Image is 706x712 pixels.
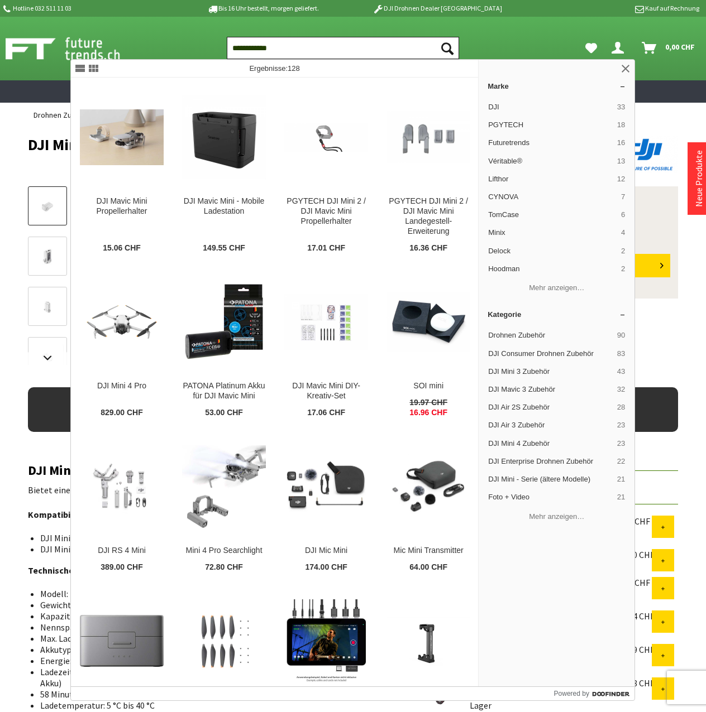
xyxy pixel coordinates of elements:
[305,562,347,573] span: 174.00 CHF
[284,123,368,151] img: PGYTECH DJI Mini 2 / DJI Mavic Mini Propellerhalter
[488,174,613,184] span: Lifthor
[617,138,625,148] span: 16
[488,384,613,395] span: DJI Mavic 3 Zubehör
[40,666,396,689] li: Ladezeit: 70 Minuten (mit dem DJI 30W USB-C Ladegerät und am Fluggerät montiertem Akku)
[436,37,459,59] button: Suchen
[34,110,92,120] span: Drohnen Zubehör
[409,408,447,418] span: 16.96 CHF
[488,456,613,466] span: DJI Enterprise Drohnen Zubehör
[275,263,377,427] a: DJI Mavic Mini DIY-Kreativ-Set DJI Mavic Mini DIY-Kreativ-Set 17.06 CHF
[31,194,64,219] img: Vorschau: DJI Mini 4 Pro intelligenter Flugakku
[28,565,100,576] strong: Technische Daten
[28,509,88,520] strong: Kompatibilität
[621,210,625,220] span: 6
[479,78,635,95] a: Marke
[71,263,173,427] a: DJI Mini 4 Pro DJI Mini 4 Pro 829.00 CHF
[617,330,625,340] span: 90
[617,420,625,430] span: 23
[80,280,164,364] img: DJI Mini 4 Pro
[488,120,613,130] span: PGYTECH
[409,562,447,573] span: 64.00 CHF
[205,408,243,418] span: 53.00 CHF
[524,2,699,15] p: Kauf auf Rechnung
[617,492,625,502] span: 21
[387,111,470,163] img: PGYTECH DJI Mini 2 / DJI Mavic Mini Landegestell-Erweiterung
[182,381,266,401] div: PATONA Platinum Akku für DJI Mavic Mini
[488,246,617,256] span: Delock
[488,474,613,484] span: DJI Mini - Serie (ältere Modelle)
[182,608,266,675] img: DJI Mini 3 Propeller
[617,384,625,395] span: 32
[479,306,635,323] a: Kategorie
[665,38,695,56] span: 0,00 CHF
[387,617,470,666] img: PGYTECH Telefonhalterung "Mini"
[580,37,603,59] a: Meine Favoriten
[28,484,389,495] span: Bietet eine max. Flugzeit von 34 Minuten*, sodass du sorgenfrei fliegen und aufnehmen kannst.
[621,264,625,274] span: 2
[387,381,470,391] div: SOI mini
[275,78,377,262] a: PGYTECH DJI Mini 2 / DJI Mavic Mini Propellerhalter PGYTECH DJI Mini 2 / DJI Mavic Mini Propeller...
[617,102,625,112] span: 33
[611,136,678,173] img: DJI
[621,228,625,238] span: 4
[488,192,617,202] span: CYNOVA
[488,439,613,449] span: DJI Mini 4 Zubehör
[288,64,300,73] span: 128
[6,35,145,62] img: Shop Futuretrends - zur Startseite wechseln
[617,367,625,377] span: 43
[284,196,368,227] div: PGYTECH DJI Mini 2 / DJI Mavic Mini Propellerhalter
[182,445,266,528] img: Mini 4 Pro Searchlight
[387,546,470,556] div: Mic Mini Transmitter
[284,599,368,683] img: YoloLiv YoloBox Mini
[40,700,396,711] li: Ladetemperatur: 5 °C bis 40 °C
[617,474,625,484] span: 21
[617,439,625,449] span: 23
[173,78,275,262] a: DJI Mavic Mini - Mobile Ladestation DJI Mavic Mini - Mobile Ladestation 149.55 CHF
[40,543,396,555] li: DJI Mini 3 Pro
[554,689,589,699] span: Powered by
[275,427,377,581] a: DJI Mic Mini DJI Mic Mini 174.00 CHF
[249,64,299,73] span: Ergebnisse:
[101,562,142,573] span: 389.00 CHF
[488,367,613,377] span: DJI Mini 3 Zubehör
[307,243,345,253] span: 17.01 CHF
[617,349,625,359] span: 83
[488,492,613,502] span: Foto + Video
[80,455,164,518] img: DJI RS 4 Mini
[40,610,396,622] li: Kapazität: 2.590 mAh
[40,532,396,543] li: DJI Mini 4 Pro
[40,655,396,666] li: Energie: 18,96 Wh
[621,246,625,256] span: 2
[80,615,164,667] img: Mic Mini Charging Case
[350,2,524,15] p: DJI Drohnen Dealer [GEOGRAPHIC_DATA]
[284,381,368,401] div: DJI Mavic Mini DIY-Kreativ-Set
[284,294,368,350] img: DJI Mavic Mini DIY-Kreativ-Set
[488,228,617,238] span: Minix
[175,2,350,15] p: Bis 16 Uhr bestellt, morgen geliefert.
[378,263,479,427] a: SOI mini SOI mini 19.97 CHF 16.96 CHF
[387,196,470,237] div: PGYTECH DJI Mini 2 / DJI Mavic Mini Landegestell-Erweiterung
[80,546,164,556] div: DJI RS 4 Mini
[488,210,617,220] span: TomCase
[409,398,447,408] span: 19.97 CHF
[173,263,275,427] a: PATONA Platinum Akku für DJI Mavic Mini PATONA Platinum Akku für DJI Mavic Mini 53.00 CHF
[483,507,630,526] button: Mehr anzeigen…
[203,243,245,253] span: 149.55 CHF
[621,192,625,202] span: 7
[103,243,141,253] span: 15.06 CHF
[554,687,635,700] a: Powered by
[182,95,266,179] img: DJI Mavic Mini - Mobile Ladestation
[617,120,625,130] span: 18
[56,396,193,424] div: Kostenloser Versand ab CHF 150
[71,427,173,581] a: DJI RS 4 Mini DJI RS 4 Mini 389.00 CHF
[488,402,613,412] span: DJI Air 2S Zubehör
[284,546,368,556] div: DJI Mic Mini
[488,330,613,340] span: Drohnen Zubehör
[387,451,470,522] img: Mic Mini Transmitter
[28,463,405,478] h2: DJI Mini 4 Pro intelligenter Flugakku
[488,138,613,148] span: Futuretrends
[637,37,700,59] a: Warenkorb
[693,150,704,207] a: Neue Produkte
[617,456,625,466] span: 22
